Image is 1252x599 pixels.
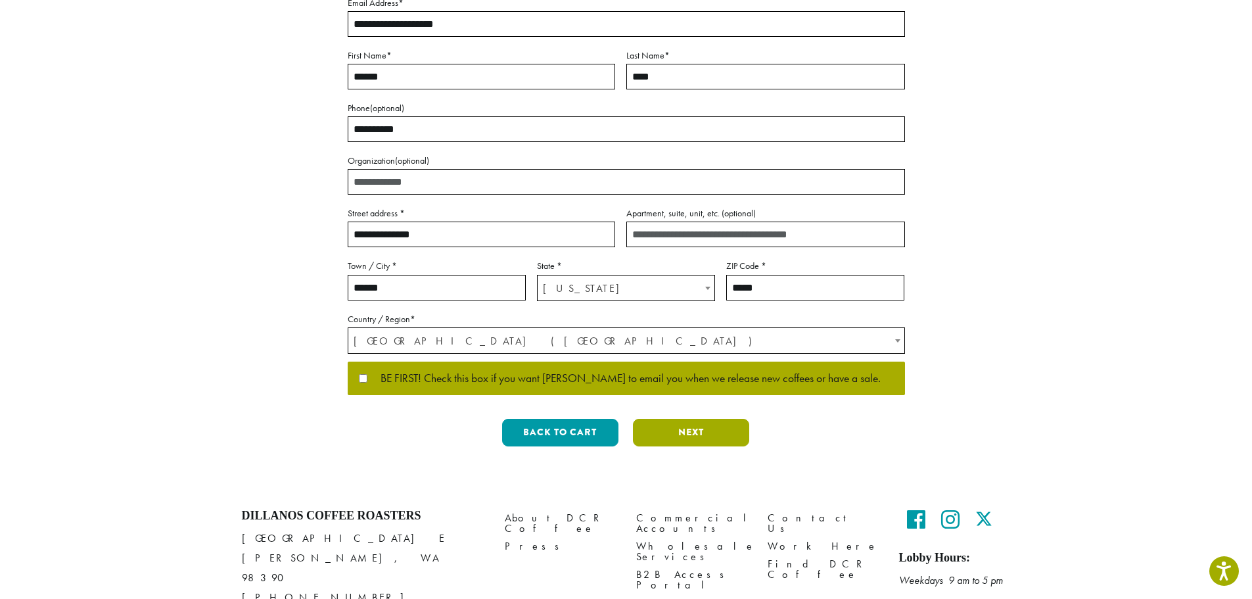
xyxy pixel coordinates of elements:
[636,566,748,594] a: B2B Access Portal
[537,275,715,301] span: State
[359,374,367,383] input: BE FIRST! Check this box if you want [PERSON_NAME] to email you when we release new coffees or ha...
[348,47,615,64] label: First Name
[537,258,715,274] label: State
[505,509,616,537] a: About DCR Coffee
[367,373,881,385] span: BE FIRST! Check this box if you want [PERSON_NAME] to email you when we release new coffees or ha...
[348,205,615,222] label: Street address
[768,556,879,584] a: Find DCR Coffee
[505,538,616,556] a: Press
[768,509,879,537] a: Contact Us
[899,573,1003,587] em: Weekdays 9 am to 5 pm
[502,419,618,446] button: Back to cart
[348,327,905,354] span: Country / Region
[636,509,748,537] a: Commercial Accounts
[633,419,749,446] button: Next
[768,538,879,556] a: Work Here
[242,509,485,523] h4: Dillanos Coffee Roasters
[348,328,904,354] span: United States (US)
[899,551,1011,565] h5: Lobby Hours:
[636,538,748,566] a: Wholesale Services
[538,276,714,301] span: Washington
[348,153,905,169] label: Organization
[626,47,905,64] label: Last Name
[370,102,404,114] span: (optional)
[626,205,905,222] label: Apartment, suite, unit, etc.
[348,258,526,274] label: Town / City
[395,155,429,166] span: (optional)
[722,207,756,219] span: (optional)
[726,258,904,274] label: ZIP Code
